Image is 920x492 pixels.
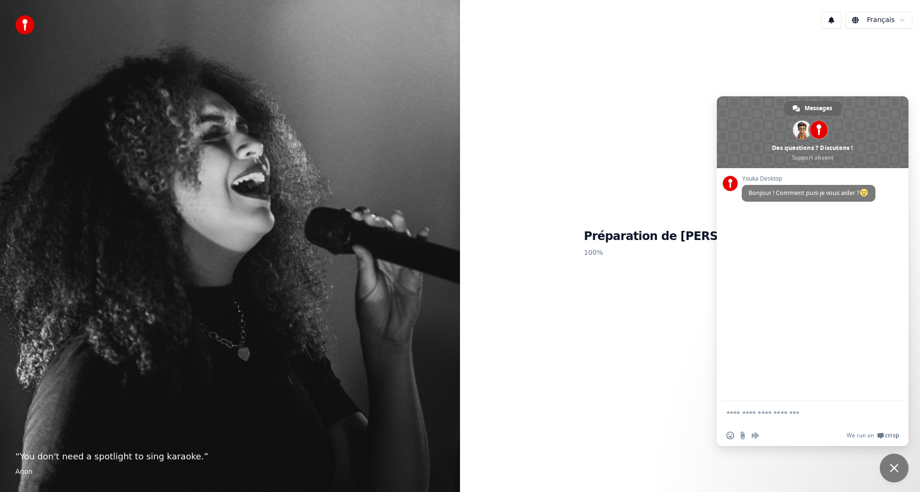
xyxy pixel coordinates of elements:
h1: Préparation de [PERSON_NAME] [584,229,796,244]
span: Envoyer un fichier [739,432,747,439]
img: youka [15,15,34,34]
p: 100 % [584,244,796,262]
span: Crisp [885,432,899,439]
span: Message audio [751,432,759,439]
div: Fermer le chat [880,454,908,482]
footer: Anon [15,467,445,477]
a: We run onCrisp [847,432,899,439]
span: We run on [847,432,874,439]
p: “ You don't need a spotlight to sing karaoke. ” [15,450,445,463]
textarea: Entrez votre message... [726,409,878,418]
span: Messages [805,101,832,115]
span: Bonjour ! Comment puis-je vous aider ? [748,189,869,197]
span: Youka Desktop [742,175,875,182]
div: Messages [784,101,842,115]
span: Insérer un emoji [726,432,734,439]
